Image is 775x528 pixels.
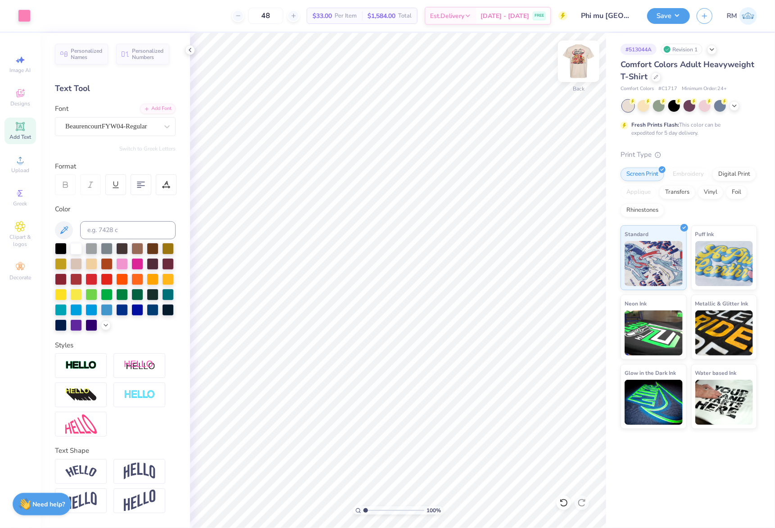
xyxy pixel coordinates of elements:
img: Flag [65,492,97,510]
img: 3d Illusion [65,388,97,402]
div: Back [573,85,585,93]
img: Ronald Manipon [739,7,757,25]
img: Rise [124,490,155,512]
span: Glow in the Dark Ink [625,368,676,378]
img: Free Distort [65,414,97,434]
div: Text Shape [55,446,176,456]
strong: Fresh Prints Flash: [631,121,679,128]
span: Metallic & Glitter Ink [695,299,748,308]
img: Neon Ink [625,310,683,355]
img: Stroke [65,360,97,371]
span: [DATE] - [DATE] [480,11,529,21]
span: Comfort Colors [621,85,654,93]
div: Applique [621,186,657,199]
div: Print Type [621,150,757,160]
div: This color can be expedited for 5 day delivery. [631,121,742,137]
div: Digital Print [712,168,756,181]
div: Format [55,161,177,172]
img: Shadow [124,360,155,371]
span: Image AI [10,67,31,74]
div: Vinyl [698,186,723,199]
img: Arch [124,463,155,480]
div: Transfers [659,186,695,199]
span: Est. Delivery [430,11,464,21]
img: Metallic & Glitter Ink [695,310,753,355]
span: $1,584.00 [367,11,395,21]
div: # 513044A [621,44,657,55]
div: Foil [726,186,747,199]
span: Add Text [9,133,31,141]
img: Back [561,43,597,79]
span: Puff Ink [695,229,714,239]
span: Neon Ink [625,299,647,308]
span: RM [727,11,737,21]
strong: Need help? [33,500,65,509]
img: Glow in the Dark Ink [625,380,683,425]
div: Screen Print [621,168,664,181]
span: Designs [10,100,30,107]
span: FREE [535,13,544,19]
span: 100 % [426,506,441,514]
span: Water based Ink [695,368,737,378]
button: Save [647,8,690,24]
span: Per Item [335,11,357,21]
span: Personalized Numbers [132,48,164,60]
span: Standard [625,229,648,239]
span: $33.00 [313,11,332,21]
div: Revision 1 [661,44,702,55]
img: Arc [65,465,97,478]
input: – – [248,8,283,24]
span: Greek [14,200,27,207]
span: Total [398,11,412,21]
div: Add Font [140,104,176,114]
img: Water based Ink [695,380,753,425]
div: Rhinestones [621,204,664,217]
span: Minimum Order: 24 + [682,85,727,93]
input: e.g. 7428 c [80,221,176,239]
div: Styles [55,340,176,350]
span: Clipart & logos [5,233,36,248]
input: Untitled Design [574,7,640,25]
span: Personalized Names [71,48,103,60]
span: # C1717 [658,85,677,93]
img: Puff Ink [695,241,753,286]
label: Font [55,104,68,114]
div: Embroidery [667,168,710,181]
a: RM [727,7,757,25]
span: Comfort Colors Adult Heavyweight T-Shirt [621,59,754,82]
img: Negative Space [124,390,155,400]
div: Text Tool [55,82,176,95]
img: Standard [625,241,683,286]
button: Switch to Greek Letters [119,145,176,152]
div: Color [55,204,176,214]
span: Upload [11,167,29,174]
span: Decorate [9,274,31,281]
